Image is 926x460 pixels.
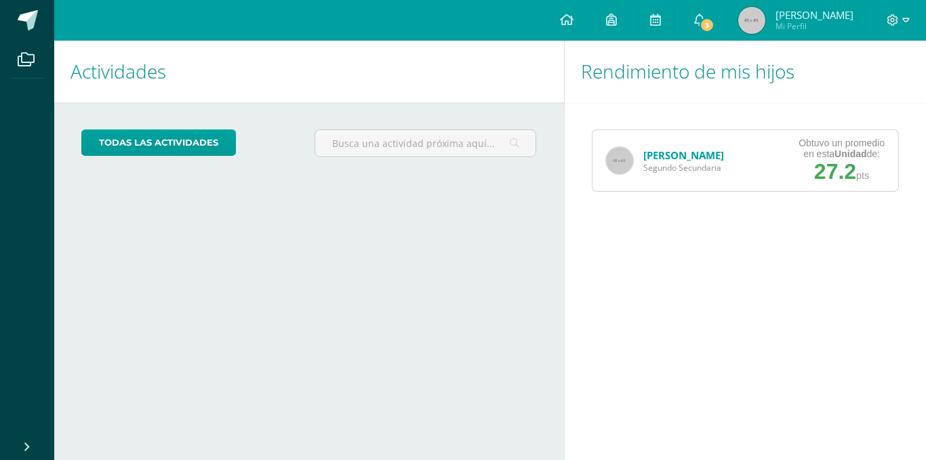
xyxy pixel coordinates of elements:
input: Busca una actividad próxima aquí... [315,130,536,156]
span: Mi Perfil [776,20,853,32]
img: 45x45 [738,7,765,34]
a: [PERSON_NAME] [643,148,724,162]
span: [PERSON_NAME] [776,8,853,22]
span: Segundo Secundaria [643,162,724,173]
div: Obtuvo un promedio en esta de: [799,138,885,159]
span: 27.2 [814,159,856,184]
strong: Unidad [834,148,866,159]
span: pts [856,170,869,181]
a: todas las Actividades [81,129,236,156]
img: 65x65 [606,147,633,174]
h1: Rendimiento de mis hijos [581,41,910,102]
span: 3 [700,18,714,33]
h1: Actividades [71,41,548,102]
